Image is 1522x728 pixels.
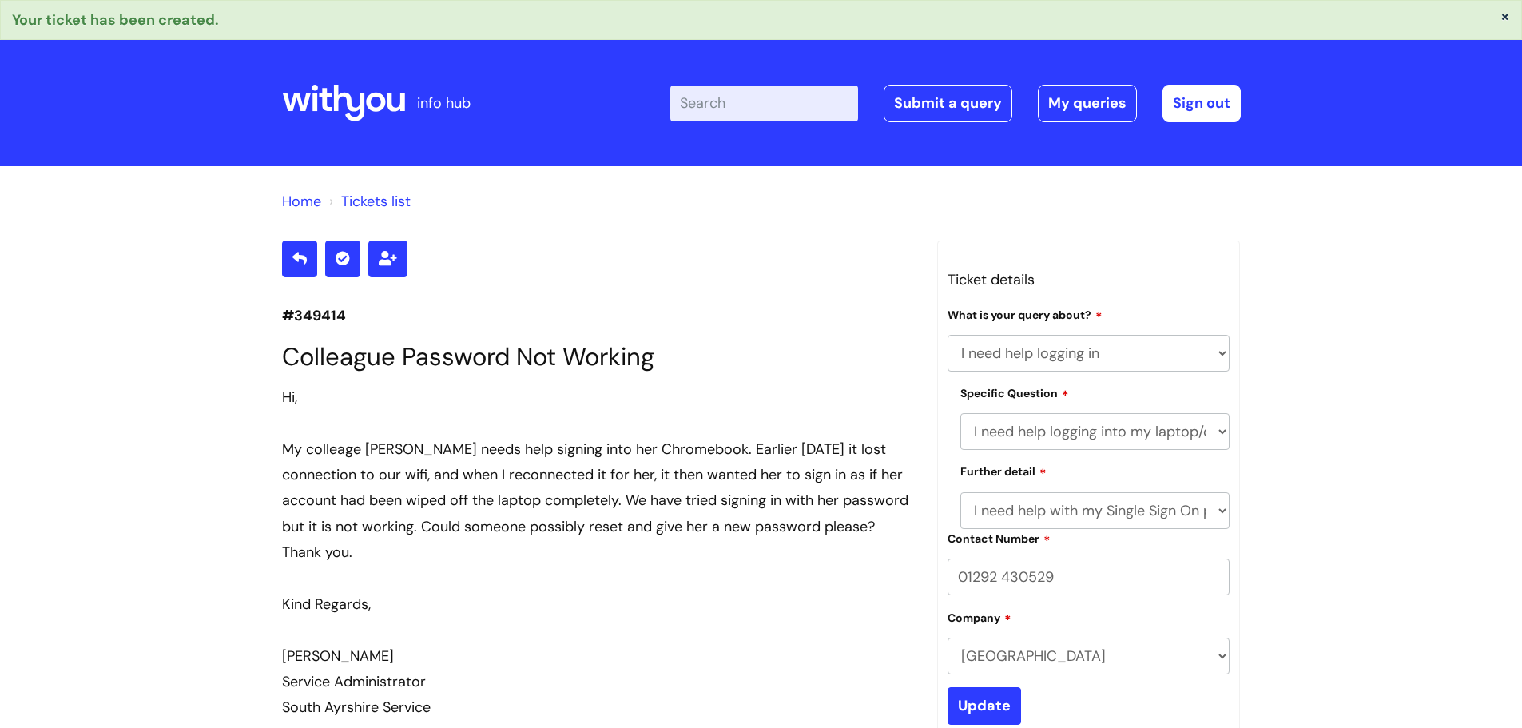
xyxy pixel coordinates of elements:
span: y colleage [PERSON_NAME] needs help signing into her Chromebook. Earlier [DATE] it lost connectio... [282,440,908,563]
p: info hub [417,90,471,116]
div: South Ayrshire Service [282,694,913,720]
a: Home [282,192,321,211]
button: × [1500,9,1510,23]
a: Submit a query [884,85,1012,121]
h1: Colleague Password Not Working [282,342,913,372]
label: Further detail [960,463,1047,479]
label: What is your query about? [948,306,1103,322]
a: Tickets list [341,192,411,211]
a: Sign out [1162,85,1241,121]
div: Kind Regards, [282,591,913,617]
p: #349414 [282,303,913,328]
label: Specific Question [960,384,1069,400]
label: Company [948,609,1011,625]
div: Service Administrator [282,669,913,694]
input: Search [670,86,858,121]
li: Solution home [282,189,321,214]
div: [PERSON_NAME] [282,643,913,669]
div: Hi, [282,384,913,410]
li: Tickets list [325,189,411,214]
h3: Ticket details [948,267,1230,292]
label: Contact Number [948,530,1051,546]
input: Update [948,687,1021,724]
div: | - [670,85,1241,121]
a: My queries [1038,85,1137,121]
span: M [282,440,294,459]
